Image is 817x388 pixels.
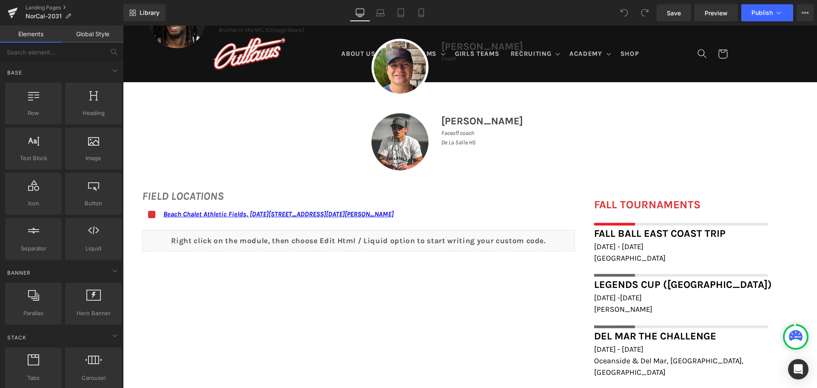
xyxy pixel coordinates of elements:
span: Row [8,109,59,118]
a: Desktop [350,4,370,21]
a: New Library [123,4,166,21]
span: NorCal-2031 [26,13,62,20]
button: Undo [616,4,633,21]
h1: [PERSON_NAME] [318,13,446,29]
span: Oceanside & Del Mar, [GEOGRAPHIC_DATA], [GEOGRAPHIC_DATA] [471,331,620,351]
i: Faceoff coach [318,104,351,111]
button: More [797,4,814,21]
span: Stack [6,333,27,342]
font: FALL TOURNAMENTS [471,172,578,186]
span: [PERSON_NAME] [471,279,529,288]
i: FIELD LOCATIONS [19,164,101,177]
a: Beach Chalet Athletic Fields, [DATE][STREET_ADDRESS][DATE][PERSON_NAME] [40,184,271,193]
span: Preview [705,9,728,17]
span: [DATE] - [DATE] [471,319,520,328]
span: Icon [8,199,59,208]
span: Hero Banner [68,309,119,318]
span: Tabs [8,374,59,382]
i: Coach [318,29,334,37]
i: Brother in the NFL (Chicago Bears) [96,1,181,8]
span: Publish [751,9,773,16]
span: Heading [68,109,119,118]
i: De La Salle HS [318,113,353,121]
a: Tablet [391,4,411,21]
a: Global Style [62,26,123,43]
font: Legends Cup ([GEOGRAPHIC_DATA]) [471,253,649,265]
font: Del Mar The Challenge [471,305,593,316]
button: Publish [741,4,793,21]
font: Fall Ball East Coast Trip [471,202,603,214]
a: Mobile [411,4,431,21]
span: Banner [6,269,31,277]
a: Laptop [370,4,391,21]
span: Separator [8,244,59,253]
span: Base [6,69,23,77]
a: Landing Pages [26,4,123,11]
span: Liquid [68,244,119,253]
span: Save [667,9,681,17]
span: [DATE] - [DATE] [471,216,520,226]
a: Preview [694,4,738,21]
div: Open Intercom Messenger [788,359,808,379]
span: Parallax [8,309,59,318]
span: Image [68,154,119,163]
span: Button [68,199,119,208]
h1: [PERSON_NAME] [318,88,446,103]
span: [GEOGRAPHIC_DATA] [471,228,543,237]
span: [DATE] -[DATE] [471,267,519,277]
span: Text Block [8,154,59,163]
span: Library [140,9,160,17]
span: Carousel [68,374,119,382]
button: Redo [636,4,653,21]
